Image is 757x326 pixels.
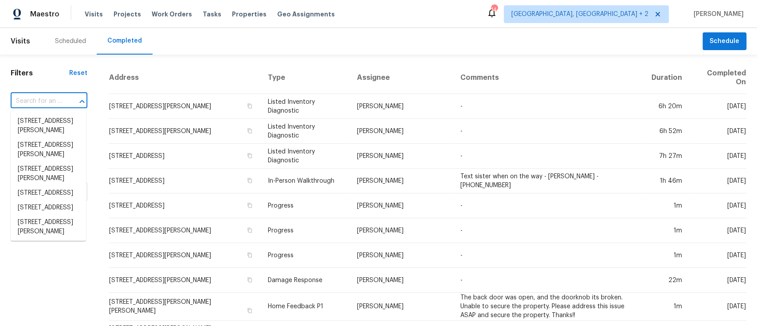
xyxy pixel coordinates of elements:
[85,10,103,19] span: Visits
[350,268,453,293] td: [PERSON_NAME]
[11,186,86,200] li: [STREET_ADDRESS]
[350,94,453,119] td: [PERSON_NAME]
[689,169,746,193] td: [DATE]
[644,62,689,94] th: Duration
[76,95,88,108] button: Close
[109,62,261,94] th: Address
[107,36,142,45] div: Completed
[11,69,69,78] h1: Filters
[246,177,254,185] button: Copy Address
[350,193,453,218] td: [PERSON_NAME]
[11,200,86,215] li: [STREET_ADDRESS]
[350,218,453,243] td: [PERSON_NAME]
[453,119,644,144] td: -
[246,226,254,234] button: Copy Address
[644,193,689,218] td: 1m
[261,218,350,243] td: Progress
[261,62,350,94] th: Type
[109,293,261,321] td: [STREET_ADDRESS][PERSON_NAME][PERSON_NAME]
[702,32,746,51] button: Schedule
[689,144,746,169] td: [DATE]
[114,10,141,19] span: Projects
[350,119,453,144] td: [PERSON_NAME]
[453,293,644,321] td: The back door was open, and the doorknob its broken. Unable to secure the property. Please addres...
[109,169,261,193] td: [STREET_ADDRESS]
[689,268,746,293] td: [DATE]
[491,5,497,14] div: 144
[232,10,267,19] span: Properties
[689,62,746,94] th: Completed On
[710,36,739,47] span: Schedule
[690,10,744,19] span: [PERSON_NAME]
[246,306,254,314] button: Copy Address
[11,94,63,108] input: Search for an address...
[261,268,350,293] td: Damage Response
[453,62,644,94] th: Comments
[109,193,261,218] td: [STREET_ADDRESS]
[152,10,192,19] span: Work Orders
[277,10,335,19] span: Geo Assignments
[30,10,59,19] span: Maestro
[644,243,689,268] td: 1m
[11,31,30,51] span: Visits
[246,276,254,284] button: Copy Address
[261,144,350,169] td: Listed Inventory Diagnostic
[350,169,453,193] td: [PERSON_NAME]
[689,243,746,268] td: [DATE]
[453,169,644,193] td: Text sister when on the way - [PERSON_NAME] - [PHONE_NUMBER]
[11,239,86,254] li: [STREET_ADDRESS]
[109,94,261,119] td: [STREET_ADDRESS][PERSON_NAME]
[11,162,86,186] li: [STREET_ADDRESS][PERSON_NAME]
[246,127,254,135] button: Copy Address
[644,119,689,144] td: 6h 52m
[453,218,644,243] td: -
[644,94,689,119] td: 6h 20m
[350,243,453,268] td: [PERSON_NAME]
[453,268,644,293] td: -
[11,114,86,138] li: [STREET_ADDRESS][PERSON_NAME]
[644,144,689,169] td: 7h 27m
[246,201,254,209] button: Copy Address
[55,37,86,46] div: Scheduled
[644,268,689,293] td: 22m
[511,10,648,19] span: [GEOGRAPHIC_DATA], [GEOGRAPHIC_DATA] + 2
[109,268,261,293] td: [STREET_ADDRESS][PERSON_NAME]
[11,138,86,162] li: [STREET_ADDRESS][PERSON_NAME]
[261,119,350,144] td: Listed Inventory Diagnostic
[689,293,746,321] td: [DATE]
[453,243,644,268] td: -
[453,193,644,218] td: -
[689,218,746,243] td: [DATE]
[644,293,689,321] td: 1m
[689,193,746,218] td: [DATE]
[109,119,261,144] td: [STREET_ADDRESS][PERSON_NAME]
[350,293,453,321] td: [PERSON_NAME]
[261,293,350,321] td: Home Feedback P1
[350,62,453,94] th: Assignee
[453,94,644,119] td: -
[453,144,644,169] td: -
[644,218,689,243] td: 1m
[109,144,261,169] td: [STREET_ADDRESS]
[261,94,350,119] td: Listed Inventory Diagnostic
[109,243,261,268] td: [STREET_ADDRESS][PERSON_NAME]
[109,218,261,243] td: [STREET_ADDRESS][PERSON_NAME]
[11,215,86,239] li: [STREET_ADDRESS][PERSON_NAME]
[350,144,453,169] td: [PERSON_NAME]
[246,102,254,110] button: Copy Address
[689,94,746,119] td: [DATE]
[246,251,254,259] button: Copy Address
[261,169,350,193] td: In-Person Walkthrough
[644,169,689,193] td: 1h 46m
[203,11,221,17] span: Tasks
[69,69,87,78] div: Reset
[689,119,746,144] td: [DATE]
[261,243,350,268] td: Progress
[246,152,254,160] button: Copy Address
[261,193,350,218] td: Progress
